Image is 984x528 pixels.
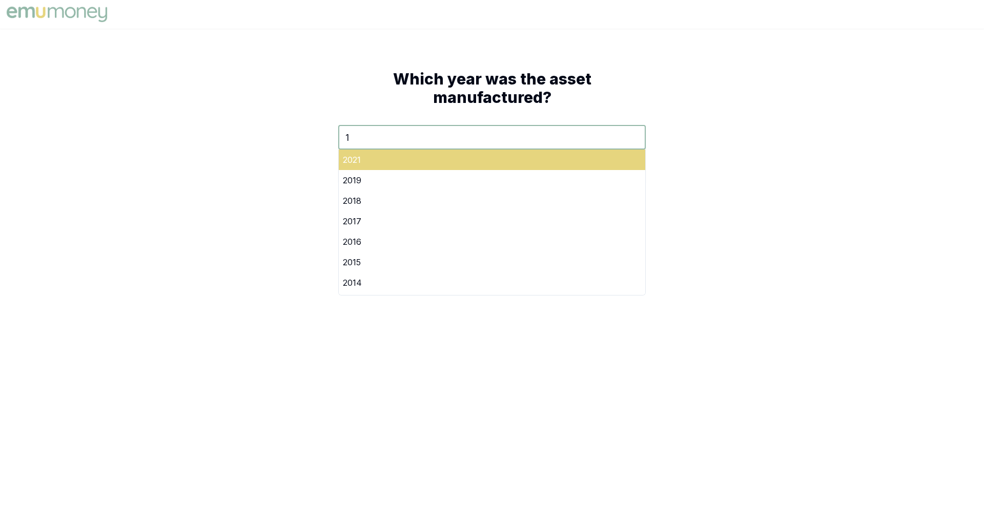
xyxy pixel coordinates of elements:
div: 2018 [339,191,645,211]
div: 2015 [339,252,645,272]
h1: Which year was the asset manufactured? [338,70,646,107]
div: 2016 [339,231,645,252]
img: Emu Money [4,4,110,25]
div: 2017 [339,211,645,231]
input: Enter the year... [338,125,646,150]
div: 2014 [339,272,645,293]
div: 2019 [339,170,645,191]
div: 2013 [339,293,645,313]
div: 2021 [339,150,645,170]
